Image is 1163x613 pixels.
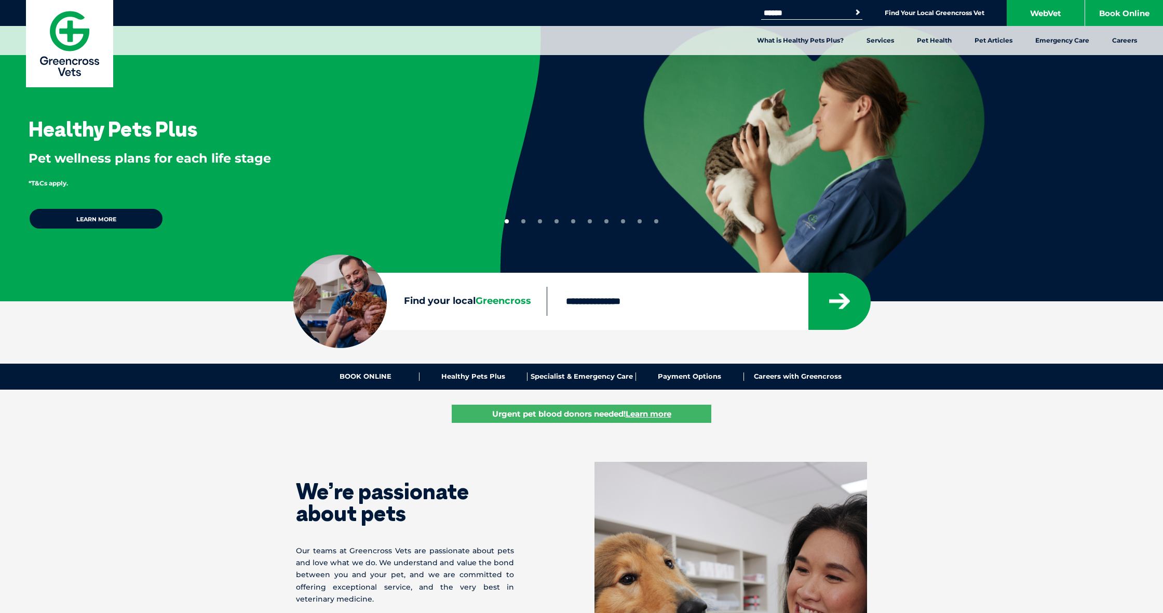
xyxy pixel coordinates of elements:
a: Learn more [29,208,164,230]
button: 1 of 10 [505,219,509,223]
button: 9 of 10 [638,219,642,223]
a: What is Healthy Pets Plus? [746,26,855,55]
label: Find your local [293,294,547,309]
button: 5 of 10 [571,219,575,223]
a: Careers with Greencross [744,372,851,381]
button: 7 of 10 [604,219,608,223]
span: *T&Cs apply. [29,179,68,187]
h3: Healthy Pets Plus [29,118,197,139]
p: Our teams at Greencross Vets are passionate about pets and love what we do. We understand and val... [296,545,514,605]
button: 10 of 10 [654,219,658,223]
a: Healthy Pets Plus [420,372,528,381]
a: Careers [1101,26,1148,55]
a: Pet Health [905,26,963,55]
a: Payment Options [636,372,744,381]
a: Pet Articles [963,26,1024,55]
span: Greencross [476,295,531,306]
a: Emergency Care [1024,26,1101,55]
button: 8 of 10 [621,219,625,223]
button: 3 of 10 [538,219,542,223]
button: Search [853,7,863,18]
a: Specialist & Emergency Care [528,372,635,381]
h1: We’re passionate about pets [296,481,514,524]
button: 4 of 10 [555,219,559,223]
a: Urgent pet blood donors needed!Learn more [452,405,711,423]
a: Services [855,26,905,55]
a: Find Your Local Greencross Vet [885,9,984,17]
p: Pet wellness plans for each life stage [29,150,466,167]
button: 2 of 10 [521,219,525,223]
a: BOOK ONLINE [312,372,420,381]
u: Learn more [626,409,671,419]
button: 6 of 10 [588,219,592,223]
